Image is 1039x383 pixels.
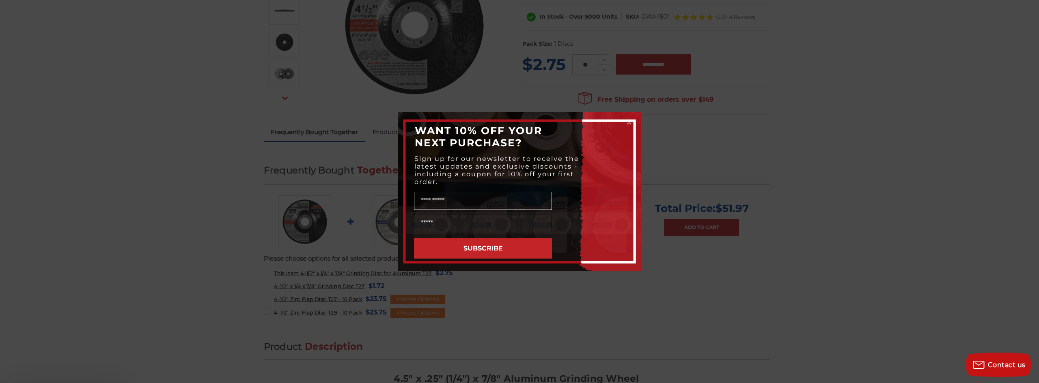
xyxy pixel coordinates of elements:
span: WANT 10% OFF YOUR NEXT PURCHASE? [415,124,542,149]
span: Contact us [988,361,1026,369]
button: SUBSCRIBE [414,238,552,259]
input: Email [414,214,552,232]
button: Close dialog [625,118,633,126]
span: Sign up for our newsletter to receive the latest updates and exclusive discounts - including a co... [414,155,579,186]
button: Contact us [966,353,1031,377]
